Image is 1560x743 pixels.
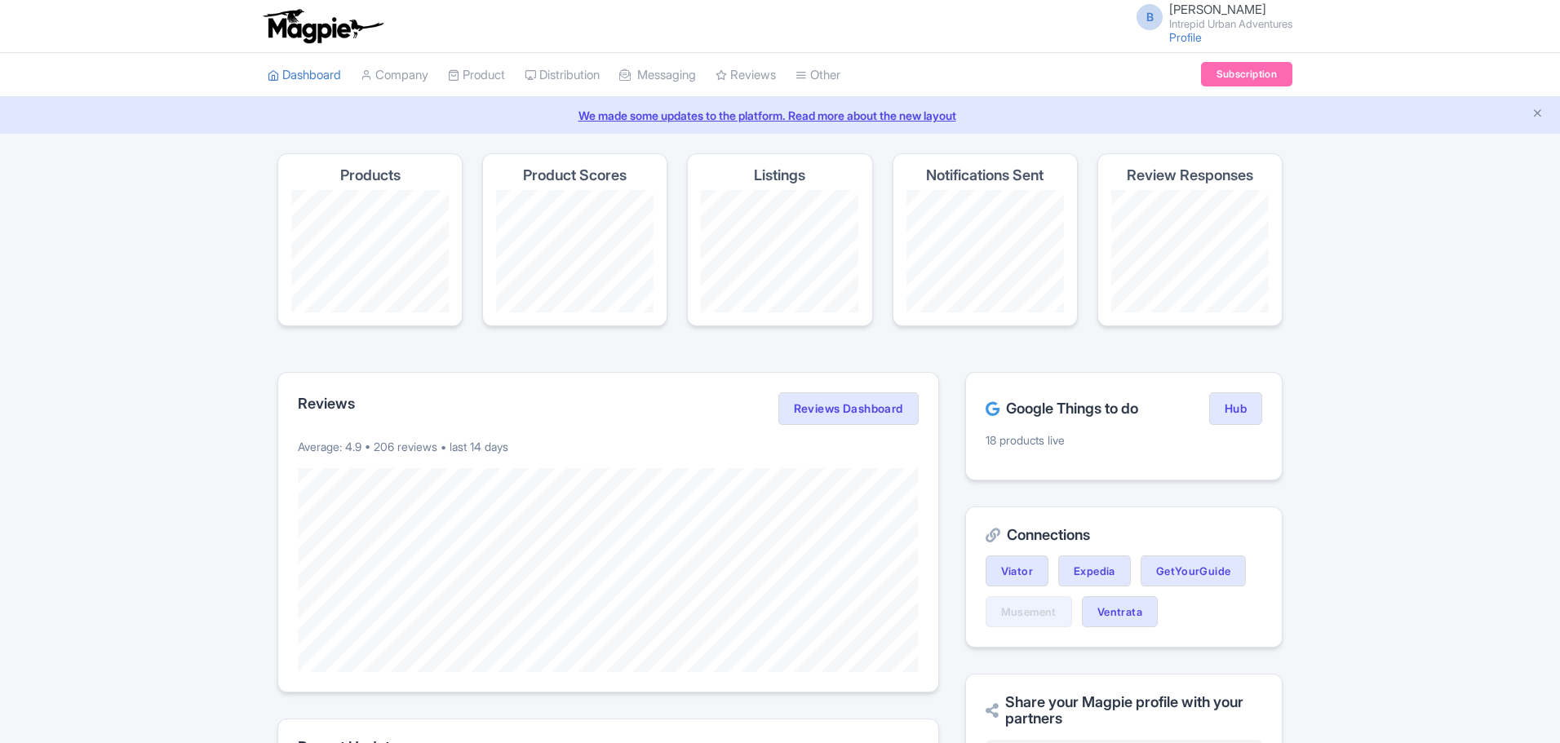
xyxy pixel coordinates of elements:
a: We made some updates to the platform. Read more about the new layout [10,107,1550,124]
a: Other [796,53,840,98]
a: Reviews Dashboard [778,392,919,425]
a: Ventrata [1082,596,1158,627]
a: B [PERSON_NAME] Intrepid Urban Adventures [1127,3,1292,29]
h4: Listings [754,167,805,184]
p: 18 products live [986,431,1262,449]
a: Viator [986,555,1048,586]
a: Hub [1209,392,1262,425]
small: Intrepid Urban Adventures [1169,19,1292,29]
h4: Products [340,167,401,184]
button: Close announcement [1531,105,1544,124]
h2: Connections [986,527,1262,543]
a: Profile [1169,30,1202,44]
a: Subscription [1201,62,1292,86]
h2: Google Things to do [986,400,1138,417]
a: Distribution [525,53,600,98]
img: logo-ab69f6fb50320c5b225c76a69d11143b.png [259,8,386,44]
a: Dashboard [268,53,341,98]
h4: Product Scores [523,167,627,184]
span: [PERSON_NAME] [1169,2,1266,17]
a: Messaging [619,53,696,98]
a: Expedia [1058,555,1131,586]
h4: Notifications Sent [926,167,1044,184]
p: Average: 4.9 • 206 reviews • last 14 days [298,438,919,455]
a: Product [448,53,505,98]
a: Company [361,53,428,98]
h2: Reviews [298,396,355,412]
a: Reviews [716,53,776,98]
a: Musement [986,596,1072,627]
span: B [1137,4,1163,30]
h2: Share your Magpie profile with your partners [986,694,1262,727]
h4: Review Responses [1127,167,1253,184]
a: GetYourGuide [1141,555,1247,586]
